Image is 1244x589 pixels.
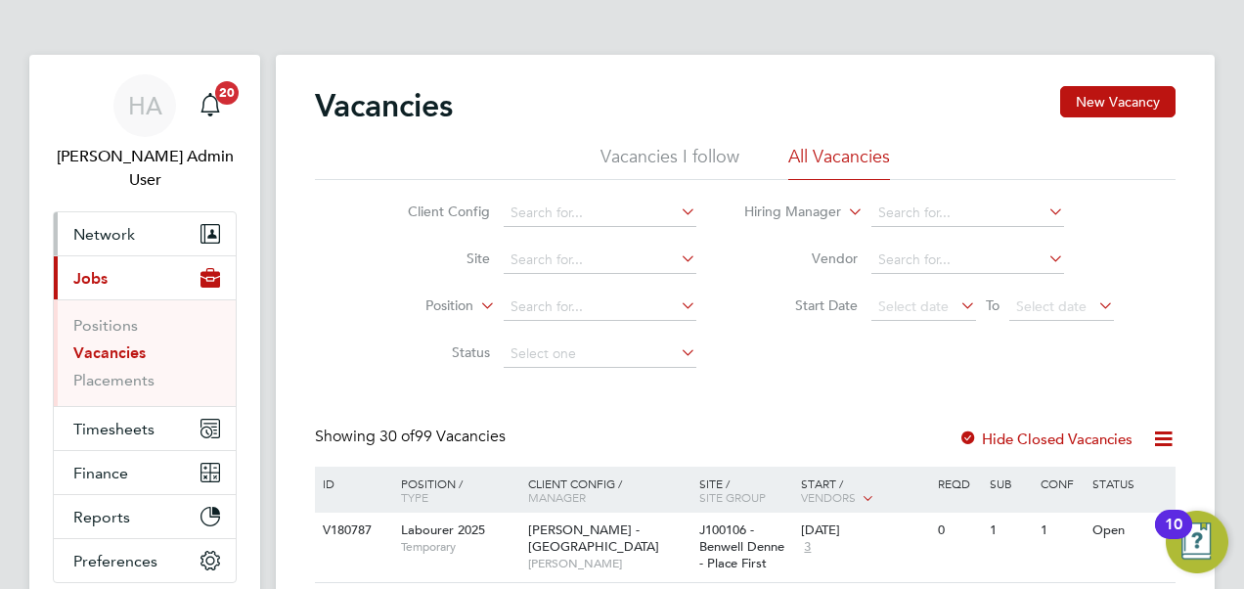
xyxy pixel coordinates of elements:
[745,296,858,314] label: Start Date
[73,371,155,389] a: Placements
[73,225,135,244] span: Network
[378,203,490,220] label: Client Config
[871,200,1064,227] input: Search for...
[985,513,1036,549] div: 1
[53,145,237,192] span: Hays Admin User
[73,552,157,570] span: Preferences
[73,464,128,482] span: Finance
[980,293,1005,318] span: To
[504,340,696,368] input: Select one
[318,467,386,500] div: ID
[528,521,659,555] span: [PERSON_NAME] - [GEOGRAPHIC_DATA]
[788,145,890,180] li: All Vacancies
[801,539,814,556] span: 3
[401,539,518,555] span: Temporary
[1036,513,1087,549] div: 1
[985,467,1036,500] div: Sub
[386,467,523,514] div: Position /
[1088,513,1173,549] div: Open
[73,269,108,288] span: Jobs
[378,249,490,267] label: Site
[361,296,473,316] label: Position
[378,343,490,361] label: Status
[54,495,236,538] button: Reports
[504,294,696,321] input: Search for...
[933,467,984,500] div: Reqd
[1036,467,1087,500] div: Conf
[933,513,984,549] div: 0
[315,427,510,447] div: Showing
[73,508,130,526] span: Reports
[801,522,928,539] div: [DATE]
[73,343,146,362] a: Vacancies
[878,297,949,315] span: Select date
[73,420,155,438] span: Timesheets
[745,249,858,267] label: Vendor
[191,74,230,137] a: 20
[694,467,797,514] div: Site /
[1060,86,1176,117] button: New Vacancy
[401,489,428,505] span: Type
[54,299,236,406] div: Jobs
[699,521,784,571] span: J100106 - Benwell Denne - Place First
[54,256,236,299] button: Jobs
[54,539,236,582] button: Preferences
[73,316,138,335] a: Positions
[523,467,694,514] div: Client Config /
[699,489,766,505] span: Site Group
[528,489,586,505] span: Manager
[504,200,696,227] input: Search for...
[1088,467,1173,500] div: Status
[54,407,236,450] button: Timesheets
[528,556,689,571] span: [PERSON_NAME]
[318,513,386,549] div: V180787
[1165,524,1182,550] div: 10
[796,467,933,516] div: Start /
[128,93,162,118] span: HA
[315,86,453,125] h2: Vacancies
[801,489,856,505] span: Vendors
[729,203,841,222] label: Hiring Manager
[1166,511,1228,573] button: Open Resource Center, 10 new notifications
[871,247,1064,274] input: Search for...
[53,74,237,192] a: HA[PERSON_NAME] Admin User
[379,427,415,446] span: 30 of
[379,427,506,446] span: 99 Vacancies
[958,430,1133,448] label: Hide Closed Vacancies
[600,145,739,180] li: Vacancies I follow
[504,247,696,274] input: Search for...
[54,451,236,494] button: Finance
[215,81,239,105] span: 20
[54,212,236,255] button: Network
[401,521,485,538] span: Labourer 2025
[1016,297,1087,315] span: Select date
